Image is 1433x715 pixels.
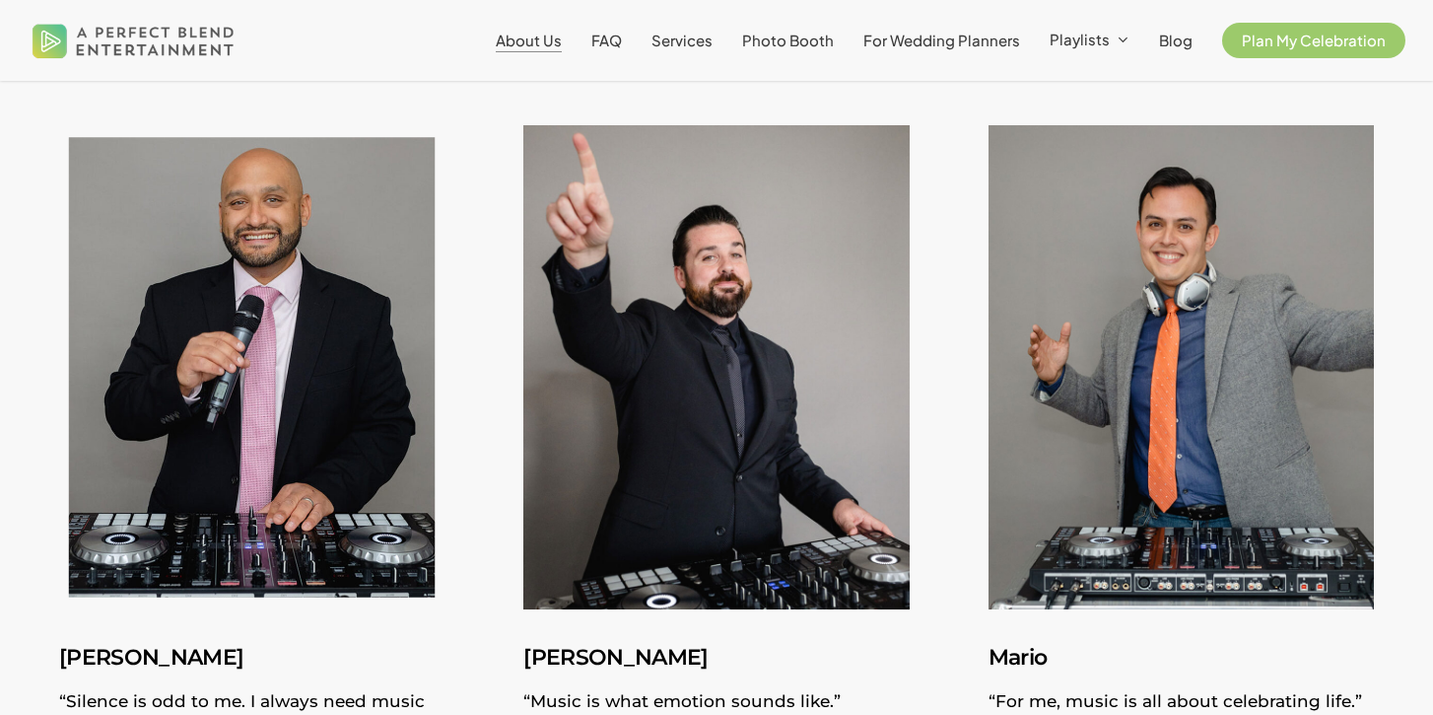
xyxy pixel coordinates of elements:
a: Blog [1159,33,1193,48]
a: Playlists [1050,32,1129,49]
a: About Us [496,33,562,48]
span: FAQ [591,31,622,49]
span: Blog [1159,31,1193,49]
span: Services [651,31,713,49]
span: Playlists [1050,30,1110,48]
img: A Perfect Blend Entertainment [28,8,239,73]
a: Services [651,33,713,48]
span: For Wedding Planners [863,31,1020,49]
h3: [PERSON_NAME] [523,639,909,677]
span: Photo Booth [742,31,834,49]
span: Plan My Celebration [1242,31,1386,49]
a: Plan My Celebration [1222,33,1405,48]
span: About Us [496,31,562,49]
h3: [PERSON_NAME] [59,639,444,677]
a: For Wedding Planners [863,33,1020,48]
h3: Mario [989,639,1374,677]
a: FAQ [591,33,622,48]
a: Photo Booth [742,33,834,48]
